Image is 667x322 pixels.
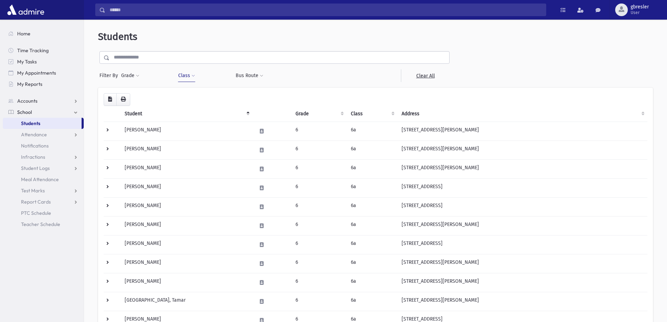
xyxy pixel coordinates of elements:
a: My Reports [3,78,84,90]
td: [PERSON_NAME] [120,178,252,197]
span: Filter By [99,72,121,79]
a: My Appointments [3,67,84,78]
td: 6a [347,292,397,311]
span: Time Tracking [17,47,49,54]
span: Attendance [21,131,47,138]
td: 6a [347,273,397,292]
span: Students [21,120,40,126]
button: Print [116,93,130,106]
td: [PERSON_NAME] [120,273,252,292]
a: Meal Attendance [3,174,84,185]
td: 6a [347,159,397,178]
td: [STREET_ADDRESS] [397,197,647,216]
td: 6 [291,197,347,216]
td: [STREET_ADDRESS][PERSON_NAME] [397,216,647,235]
td: [PERSON_NAME] [120,197,252,216]
a: Student Logs [3,163,84,174]
span: Teacher Schedule [21,221,60,227]
span: School [17,109,32,115]
td: 6a [347,216,397,235]
span: PTC Schedule [21,210,51,216]
td: [STREET_ADDRESS][PERSON_NAME] [397,159,647,178]
td: 6 [291,178,347,197]
td: [PERSON_NAME] [120,122,252,141]
td: [PERSON_NAME] [120,254,252,273]
td: 6 [291,273,347,292]
a: Home [3,28,84,39]
img: AdmirePro [6,3,46,17]
a: Attendance [3,129,84,140]
td: 6a [347,141,397,159]
button: Class [178,69,195,82]
td: [PERSON_NAME] [120,235,252,254]
span: Infractions [21,154,45,160]
button: Bus Route [235,69,264,82]
a: School [3,107,84,118]
a: Report Cards [3,196,84,207]
td: [STREET_ADDRESS][PERSON_NAME] [397,141,647,159]
input: Search [105,4,546,16]
td: [PERSON_NAME] [120,159,252,178]
span: Report Cards [21,199,51,205]
a: PTC Schedule [3,207,84,219]
td: [STREET_ADDRESS][PERSON_NAME] [397,122,647,141]
span: Accounts [17,98,37,104]
td: 6a [347,197,397,216]
a: Time Tracking [3,45,84,56]
td: 6a [347,235,397,254]
td: 6 [291,141,347,159]
td: 6 [291,254,347,273]
td: 6 [291,235,347,254]
th: Student: activate to sort column descending [120,106,252,122]
td: 6 [291,122,347,141]
span: My Tasks [17,59,37,65]
td: 6a [347,122,397,141]
button: Grade [121,69,140,82]
td: [STREET_ADDRESS][PERSON_NAME] [397,292,647,311]
td: [STREET_ADDRESS] [397,178,647,197]
span: Home [17,30,30,37]
span: My Appointments [17,70,56,76]
td: [STREET_ADDRESS][PERSON_NAME] [397,254,647,273]
th: Class: activate to sort column ascending [347,106,397,122]
td: 6 [291,216,347,235]
span: My Reports [17,81,42,87]
td: 6a [347,254,397,273]
button: CSV [104,93,117,106]
a: Accounts [3,95,84,107]
span: User [631,10,649,15]
td: [GEOGRAPHIC_DATA], Tamar [120,292,252,311]
a: Notifications [3,140,84,151]
a: Clear All [401,69,450,82]
span: Students [98,31,137,42]
td: 6a [347,178,397,197]
td: [STREET_ADDRESS] [397,235,647,254]
a: Infractions [3,151,84,163]
td: [PERSON_NAME] [120,141,252,159]
a: Students [3,118,82,129]
span: gbresler [631,4,649,10]
th: Address: activate to sort column ascending [397,106,647,122]
td: 6 [291,159,347,178]
a: My Tasks [3,56,84,67]
a: Test Marks [3,185,84,196]
span: Student Logs [21,165,50,171]
span: Meal Attendance [21,176,59,183]
a: Teacher Schedule [3,219,84,230]
th: Grade: activate to sort column ascending [291,106,347,122]
span: Test Marks [21,187,45,194]
td: [STREET_ADDRESS][PERSON_NAME] [397,273,647,292]
td: 6 [291,292,347,311]
td: [PERSON_NAME] [120,216,252,235]
span: Notifications [21,143,49,149]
